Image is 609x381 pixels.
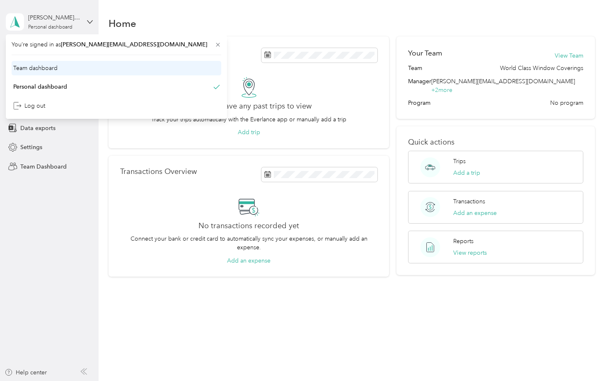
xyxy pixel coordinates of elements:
[20,124,56,133] span: Data exports
[408,77,431,94] span: Manager
[151,115,346,124] p: Track your trips automatically with the Everlance app or manually add a trip
[408,48,442,58] h2: Your Team
[28,25,72,30] div: Personal dashboard
[186,102,312,111] h2: You don’t have any past trips to view
[5,368,47,377] button: Help center
[12,40,221,49] span: You’re signed in as
[500,64,583,72] span: World Class Window Coverings
[120,167,197,176] p: Transactions Overview
[453,157,466,166] p: Trips
[431,78,575,85] span: [PERSON_NAME][EMAIL_ADDRESS][DOMAIN_NAME]
[453,209,497,217] button: Add an expense
[453,248,487,257] button: View reports
[227,256,271,265] button: Add an expense
[198,222,299,230] h2: No transactions recorded yet
[109,19,136,28] h1: Home
[431,87,452,94] span: + 2 more
[550,99,583,107] span: No program
[13,64,58,72] div: Team dashboard
[20,162,67,171] span: Team Dashboard
[453,197,485,206] p: Transactions
[408,138,583,147] p: Quick actions
[20,143,42,152] span: Settings
[453,169,480,177] button: Add a trip
[408,64,422,72] span: Team
[238,128,260,137] button: Add trip
[120,234,377,252] p: Connect your bank or credit card to automatically sync your expenses, or manually add an expense.
[28,13,80,22] div: [PERSON_NAME][EMAIL_ADDRESS][DOMAIN_NAME]
[13,82,67,91] div: Personal dashboard
[555,51,583,60] button: View Team
[408,99,430,107] span: Program
[453,237,474,246] p: Reports
[13,101,45,110] div: Log out
[61,41,207,48] span: [PERSON_NAME][EMAIL_ADDRESS][DOMAIN_NAME]
[563,335,609,381] iframe: Everlance-gr Chat Button Frame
